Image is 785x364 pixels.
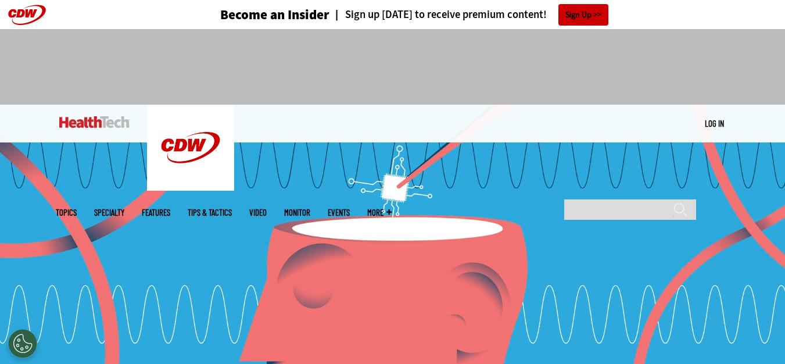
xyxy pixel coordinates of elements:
a: Features [142,208,170,217]
span: More [367,208,392,217]
a: Video [249,208,267,217]
div: Cookies Settings [8,329,37,358]
img: Home [147,105,234,191]
a: Tips & Tactics [188,208,232,217]
a: Log in [705,118,724,129]
div: User menu [705,117,724,130]
span: Topics [56,208,77,217]
a: CDW [147,181,234,194]
h3: Become an Insider [220,8,329,22]
a: MonITor [284,208,310,217]
a: Sign up [DATE] to receive premium content! [329,9,547,20]
button: Open Preferences [8,329,37,358]
span: Specialty [94,208,124,217]
a: Events [328,208,350,217]
a: Become an Insider [177,8,329,22]
img: Home [59,116,130,128]
a: Sign Up [558,4,608,26]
